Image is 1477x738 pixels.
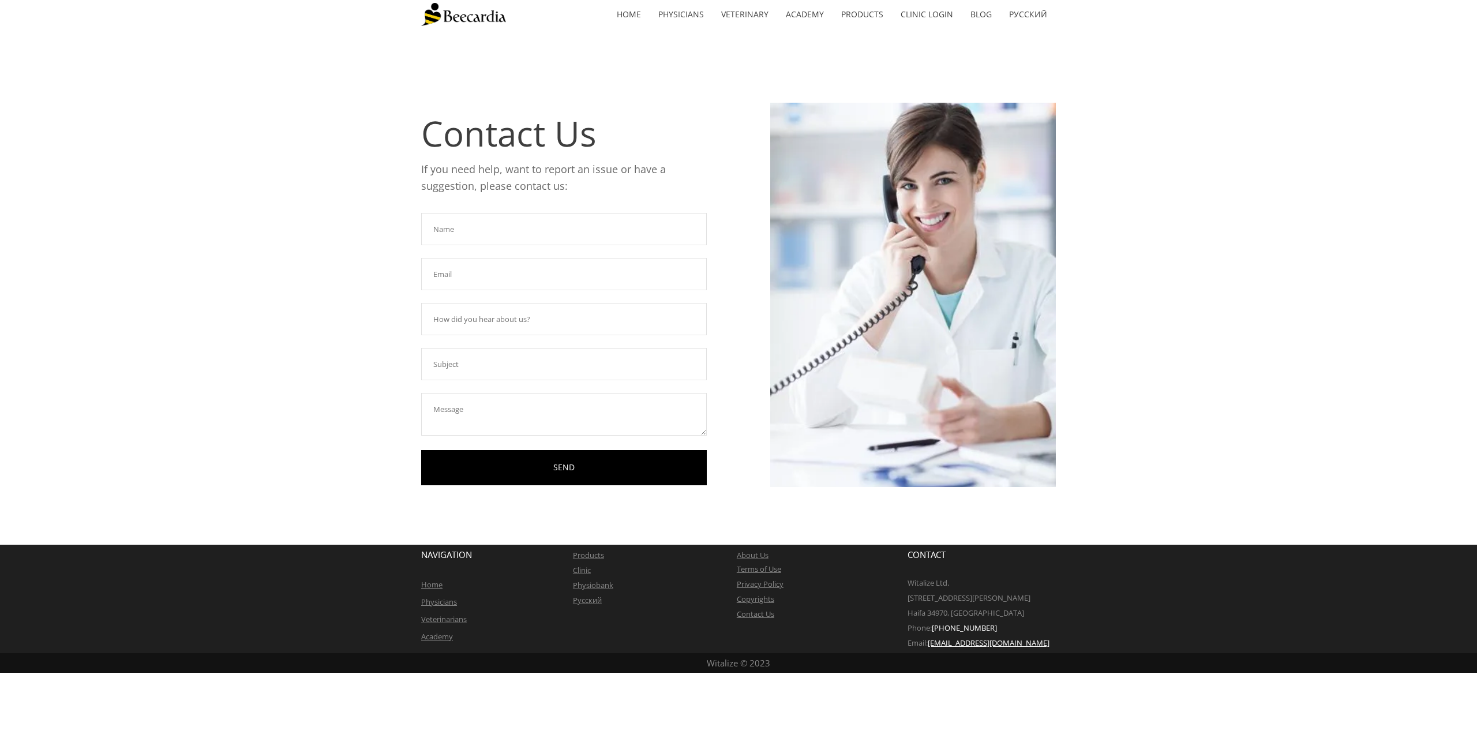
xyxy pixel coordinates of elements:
[737,609,774,619] a: Contact Us
[421,579,443,590] a: Home
[737,579,784,589] a: Privacy Policy
[737,550,769,560] a: About Us
[608,1,650,28] a: home
[421,631,453,642] a: Academy
[421,549,472,560] span: NAVIGATION
[421,258,707,290] input: Email
[421,110,597,157] span: Contact Us
[421,348,707,380] input: Subject
[932,623,997,633] span: [PHONE_NUMBER]
[962,1,1000,28] a: Blog
[650,1,713,28] a: Physicians
[573,580,613,590] a: Physiobank
[908,578,949,588] span: Witalize Ltd.
[713,1,777,28] a: Veterinary
[421,3,506,26] img: Beecardia
[908,549,946,560] span: CONTACT
[421,450,707,485] a: SEND
[833,1,892,28] a: Products
[908,638,928,648] span: Email:
[737,564,781,574] a: Terms of Use
[908,593,1030,603] span: [STREET_ADDRESS][PERSON_NAME]
[892,1,962,28] a: Clinic Login
[421,303,707,335] input: How did you hear about us?
[707,657,770,669] span: Witalize © 2023
[421,614,467,624] a: Veterinarians
[573,595,602,605] a: Русский
[908,608,1024,618] span: Haifa 34970, [GEOGRAPHIC_DATA]
[421,597,457,607] a: Physicians
[573,550,578,560] a: P
[908,623,932,633] span: Phone:
[421,162,666,193] span: If you need help, want to report an issue or have a suggestion, please contact us:
[928,638,1049,648] a: [EMAIL_ADDRESS][DOMAIN_NAME]
[578,550,604,560] a: roducts
[1000,1,1056,28] a: Русский
[777,1,833,28] a: Academy
[421,213,707,245] input: Name
[737,594,774,604] a: Copyrights
[573,565,591,575] a: Clinic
